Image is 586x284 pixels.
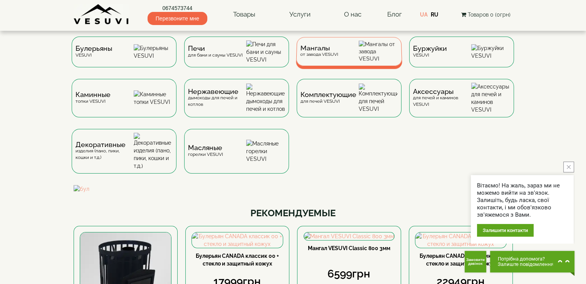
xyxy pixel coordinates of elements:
[308,245,390,251] a: Мангал VESUVI Classic 800 3мм
[188,45,243,52] span: Печи
[293,37,405,79] a: Мангалыот завода VESUVI Мангалы от завода VESUVI
[359,41,398,62] img: Мангалы от завода VESUVI
[68,129,180,185] a: Декоративныеизделия (пано, пики, кошки и т.д.) Декоративные изделия (пано, пики, кошки и т.д.)
[465,258,486,266] span: Замовити дзвінок
[188,45,243,58] div: для бани и сауны VESUVI
[413,45,447,52] span: Буржуйки
[413,89,471,95] span: Аксессуары
[76,45,112,58] div: VESUVI
[74,185,513,193] img: бул
[467,12,510,18] span: Товаров 0 (0грн)
[281,6,318,23] a: Услуги
[498,262,554,267] span: Залиште повідомлення
[196,253,279,267] a: Булерьян CANADA классик 00 + стекло и защитный кожух
[180,129,293,185] a: Масляныегорелки VESUVI Масляные горелки VESUVI
[134,44,173,60] img: Булерьяны VESUVI
[188,89,246,108] div: дымоходы для печей и котлов
[300,45,338,51] span: Мангалы
[188,145,223,151] span: Масляные
[76,92,111,98] span: Каминные
[188,145,223,157] div: горелки VESUVI
[134,90,173,106] img: Каминные топки VESUVI
[76,92,111,104] div: топки VESUVI
[76,142,134,148] span: Декоративные
[490,251,574,272] button: Chat button
[563,162,574,172] button: close button
[498,256,554,262] span: Потрібна допомога?
[303,266,395,282] div: 6599грн
[76,142,134,161] div: изделия (пано, пики, кошки и т.д.)
[431,12,438,18] a: RU
[359,84,398,113] img: Комплектующие для печей VESUVI
[336,6,369,23] a: О нас
[477,224,534,237] div: Залишити контакти
[413,45,447,58] div: VESUVI
[301,92,356,104] div: для печей VESUVI
[301,92,356,98] span: Комплектующие
[471,83,510,114] img: Аксессуары для печей и каминов VESUVI
[180,79,293,129] a: Нержавеющиедымоходы для печей и котлов Нержавеющие дымоходы для печей и котлов
[188,89,246,95] span: Нержавеющие
[246,40,285,63] img: Печи для бани и сауны VESUVI
[225,6,263,23] a: Товары
[415,232,506,248] img: Булерьян CANADA классик 01 + стекло и защитный кожух
[68,37,180,79] a: БулерьяныVESUVI Булерьяны VESUVI
[68,79,180,129] a: Каминныетопки VESUVI Каминные топки VESUVI
[405,37,518,79] a: БуржуйкиVESUVI Буржуйки VESUVI
[420,12,428,18] a: UA
[76,45,112,52] span: Булерьяны
[192,232,283,248] img: Булерьян CANADA классик 00 + стекло и защитный кожух
[420,253,502,267] a: Булерьян CANADA классик 01 + стекло и защитный кожух
[477,182,568,219] div: Вітаємо! На жаль, зараз ми не можемо вийти на зв'язок. Залишіть, будь ласка, свої контакти, і ми ...
[74,4,129,25] img: Завод VESUVI
[471,44,510,60] img: Буржуйки VESUVI
[300,45,338,57] div: от завода VESUVI
[304,232,394,240] img: Мангал VESUVI Classic 800 3мм
[413,89,471,108] div: для печей и каминов VESUVI
[405,79,518,129] a: Аксессуарыдля печей и каминов VESUVI Аксессуары для печей и каминов VESUVI
[387,10,402,18] a: Блог
[246,140,285,163] img: Масляные горелки VESUVI
[134,133,173,170] img: Декоративные изделия (пано, пики, кошки и т.д.)
[180,37,293,79] a: Печидля бани и сауны VESUVI Печи для бани и сауны VESUVI
[148,4,207,12] a: 0674573744
[148,12,207,25] span: Перезвоните мне
[293,79,405,129] a: Комплектующиедля печей VESUVI Комплектующие для печей VESUVI
[465,251,486,272] button: Get Call button
[458,10,512,19] button: Товаров 0 (0грн)
[246,84,285,113] img: Нержавеющие дымоходы для печей и котлов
